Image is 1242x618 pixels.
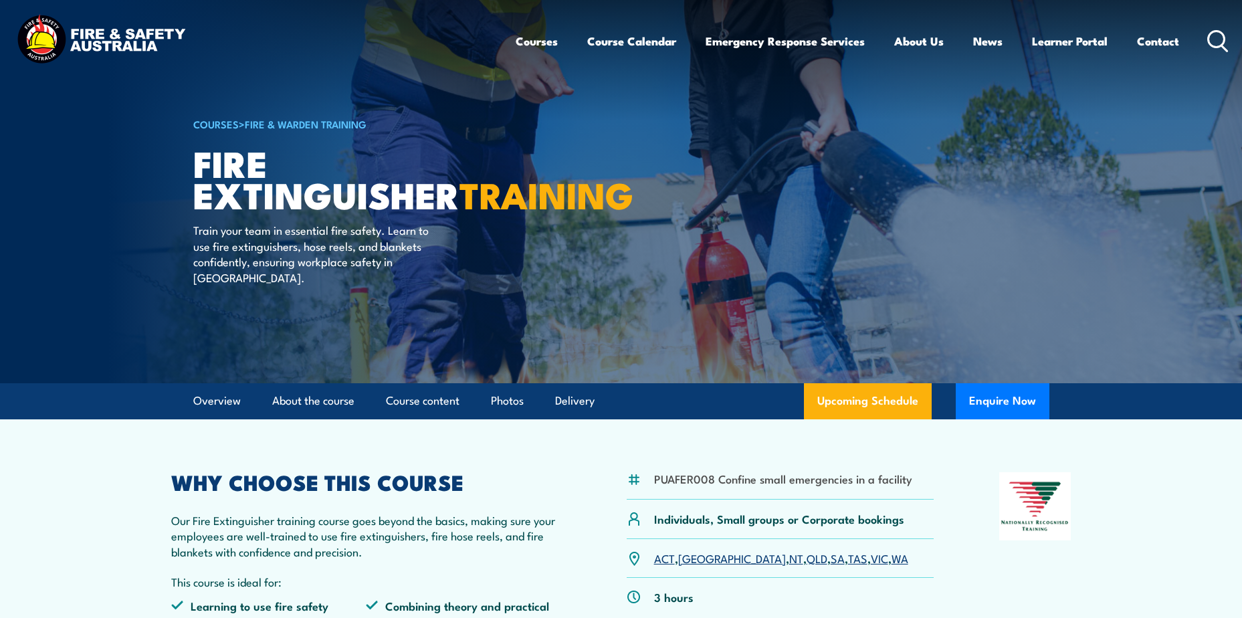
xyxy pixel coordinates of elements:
[459,166,633,221] strong: TRAINING
[807,550,827,566] a: QLD
[848,550,867,566] a: TAS
[999,472,1071,540] img: Nationally Recognised Training logo.
[516,23,558,59] a: Courses
[654,511,904,526] p: Individuals, Small groups or Corporate bookings
[973,23,1003,59] a: News
[386,383,459,419] a: Course content
[193,116,524,132] h6: >
[871,550,888,566] a: VIC
[654,550,675,566] a: ACT
[171,574,562,589] p: This course is ideal for:
[678,550,786,566] a: [GEOGRAPHIC_DATA]
[491,383,524,419] a: Photos
[193,116,239,131] a: COURSES
[804,383,932,419] a: Upcoming Schedule
[956,383,1049,419] button: Enquire Now
[789,550,803,566] a: NT
[654,471,912,486] li: PUAFER008 Confine small emergencies in a facility
[1032,23,1108,59] a: Learner Portal
[654,589,694,605] p: 3 hours
[245,116,367,131] a: Fire & Warden Training
[587,23,676,59] a: Course Calendar
[1137,23,1179,59] a: Contact
[171,472,562,491] h2: WHY CHOOSE THIS COURSE
[706,23,865,59] a: Emergency Response Services
[171,512,562,559] p: Our Fire Extinguisher training course goes beyond the basics, making sure your employees are well...
[193,222,437,285] p: Train your team in essential fire safety. Learn to use fire extinguishers, hose reels, and blanke...
[894,23,944,59] a: About Us
[555,383,595,419] a: Delivery
[272,383,354,419] a: About the course
[193,383,241,419] a: Overview
[654,550,908,566] p: , , , , , , ,
[193,147,524,209] h1: Fire Extinguisher
[892,550,908,566] a: WA
[831,550,845,566] a: SA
